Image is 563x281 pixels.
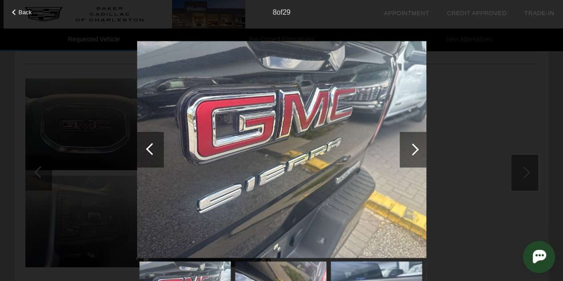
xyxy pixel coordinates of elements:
[483,233,563,281] iframe: Chat Assistance
[524,10,554,16] a: Trade-In
[137,41,426,258] img: a303835b18d6d398f21ea4cc63132f73.jpg
[384,10,429,16] a: Appointment
[447,10,506,16] a: Credit Approved
[272,8,276,16] span: 8
[19,9,32,16] span: Back
[283,8,291,16] span: 29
